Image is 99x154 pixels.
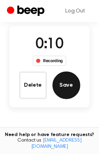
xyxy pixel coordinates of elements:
[35,37,63,52] span: 0:10
[33,56,66,66] div: Recording
[52,71,80,99] button: Save Audio Record
[19,71,47,99] button: Delete Audio Record
[31,138,82,149] a: [EMAIL_ADDRESS][DOMAIN_NAME]
[58,3,92,19] a: Log Out
[4,138,95,150] span: Contact us
[7,4,46,18] a: Beep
